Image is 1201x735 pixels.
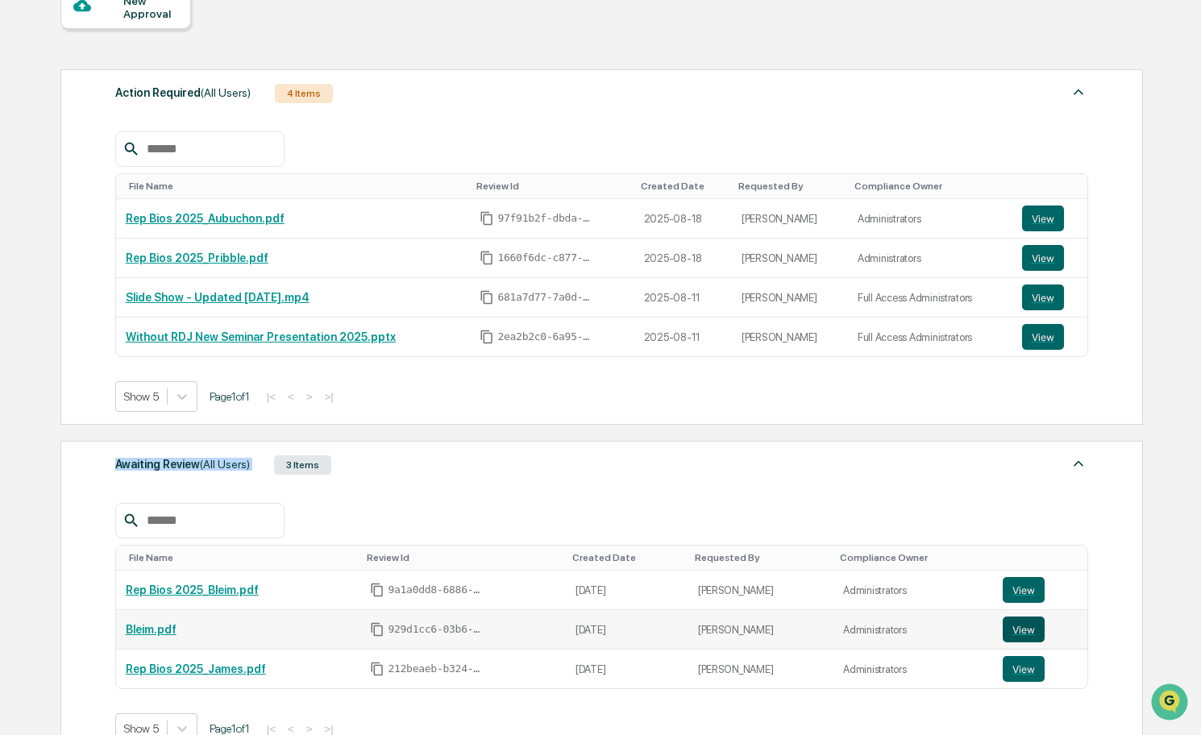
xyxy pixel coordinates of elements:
[1003,577,1045,603] button: View
[848,239,1012,278] td: Administrators
[262,390,281,404] button: |<
[732,318,848,356] td: [PERSON_NAME]
[497,212,594,225] span: 97f91b2f-dbda-4963-8977-d44541b0b281
[480,211,494,226] span: Copy Id
[370,622,384,637] span: Copy Id
[126,251,268,264] a: Rep Bios 2025_Pribble.pdf
[1003,617,1078,642] a: View
[210,722,250,735] span: Page 1 of 1
[129,552,355,563] div: Toggle SortBy
[1022,284,1078,310] a: View
[133,203,200,219] span: Attestations
[1003,577,1078,603] a: View
[126,330,396,343] a: Without RDJ New Seminar Presentation 2025.pptx
[32,203,104,219] span: Preclearance
[1003,656,1045,682] button: View
[1003,656,1078,682] a: View
[370,583,384,597] span: Copy Id
[497,291,594,304] span: 681a7d77-7a0d-496a-a1b0-8952106e0113
[126,662,266,675] a: Rep Bios 2025_James.pdf
[688,610,833,650] td: [PERSON_NAME]
[1022,284,1064,310] button: View
[274,128,293,147] button: Start new chat
[320,390,339,404] button: >|
[497,330,594,343] span: 2ea2b2c0-6a95-475c-87cc-7fdde2d3a076
[848,318,1012,356] td: Full Access Administrators
[833,650,993,688] td: Administrators
[1022,245,1064,271] button: View
[160,273,195,285] span: Pylon
[16,34,293,60] p: How can we help?
[388,583,484,596] span: 9a1a0dd8-6886-46bd-a1e4-2266855bcc78
[1022,206,1064,231] button: View
[732,239,848,278] td: [PERSON_NAME]
[1069,454,1088,473] img: caret
[1025,181,1081,192] div: Toggle SortBy
[476,181,627,192] div: Toggle SortBy
[126,212,285,225] a: Rep Bios 2025_Aubuchon.pdf
[1022,245,1078,271] a: View
[388,662,484,675] span: 212beaeb-b324-4453-a428-566fc565e29c
[840,552,987,563] div: Toggle SortBy
[201,86,251,99] span: (All Users)
[126,291,310,304] a: Slide Show - Updated [DATE].mp4
[55,139,204,152] div: We're available if you need us!
[126,623,177,636] a: Bleim.pdf
[129,181,464,192] div: Toggle SortBy
[688,571,833,610] td: [PERSON_NAME]
[388,623,484,636] span: 929d1cc6-03b6-45d3-8801-e9d7c046ad39
[688,650,833,688] td: [PERSON_NAME]
[732,278,848,318] td: [PERSON_NAME]
[480,330,494,344] span: Copy Id
[301,390,318,404] button: >
[566,571,688,610] td: [DATE]
[115,82,251,103] div: Action Required
[16,123,45,152] img: 1746055101610-c473b297-6a78-478c-a979-82029cc54cd1
[1149,682,1193,725] iframe: Open customer support
[42,73,266,90] input: Clear
[10,227,108,256] a: 🔎Data Lookup
[732,199,848,239] td: [PERSON_NAME]
[1069,82,1088,102] img: caret
[55,123,264,139] div: Start new chat
[1022,324,1064,350] button: View
[566,610,688,650] td: [DATE]
[1022,206,1078,231] a: View
[115,454,250,475] div: Awaiting Review
[1006,552,1081,563] div: Toggle SortBy
[16,205,29,218] div: 🖐️
[848,278,1012,318] td: Full Access Administrators
[848,199,1012,239] td: Administrators
[283,390,299,404] button: <
[16,235,29,248] div: 🔎
[833,610,993,650] td: Administrators
[738,181,842,192] div: Toggle SortBy
[275,84,333,103] div: 4 Items
[117,205,130,218] div: 🗄️
[566,650,688,688] td: [DATE]
[572,552,682,563] div: Toggle SortBy
[210,390,250,403] span: Page 1 of 1
[200,458,250,471] span: (All Users)
[32,234,102,250] span: Data Lookup
[1022,324,1078,350] a: View
[634,239,732,278] td: 2025-08-18
[641,181,725,192] div: Toggle SortBy
[497,251,594,264] span: 1660f6dc-c877-4a1d-97b5-33d189786c59
[634,278,732,318] td: 2025-08-11
[833,571,993,610] td: Administrators
[114,272,195,285] a: Powered byPylon
[370,662,384,676] span: Copy Id
[126,583,259,596] a: Rep Bios 2025_Bleim.pdf
[634,318,732,356] td: 2025-08-11
[10,197,110,226] a: 🖐️Preclearance
[110,197,206,226] a: 🗄️Attestations
[480,290,494,305] span: Copy Id
[854,181,1006,192] div: Toggle SortBy
[480,251,494,265] span: Copy Id
[1003,617,1045,642] button: View
[367,552,559,563] div: Toggle SortBy
[695,552,827,563] div: Toggle SortBy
